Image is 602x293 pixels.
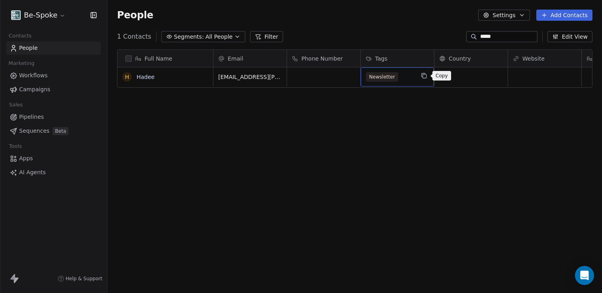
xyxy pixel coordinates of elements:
[19,44,38,52] span: People
[19,127,49,135] span: Sequences
[375,55,387,63] span: Tags
[6,99,26,111] span: Sales
[145,55,172,63] span: Full Name
[19,113,44,121] span: Pipelines
[117,9,153,21] span: People
[575,266,594,285] div: Open Intercom Messenger
[449,55,471,63] span: Country
[6,41,101,55] a: People
[19,154,33,163] span: Apps
[6,124,101,138] a: SequencesBeta
[125,73,129,81] div: H
[218,73,282,81] span: [EMAIL_ADDRESS][PERSON_NAME][DOMAIN_NAME]
[174,33,204,41] span: Segments:
[11,10,21,20] img: Facebook%20profile%20picture.png
[19,71,48,80] span: Workflows
[301,55,343,63] span: Phone Number
[5,30,35,42] span: Contacts
[6,166,101,179] a: AI Agents
[287,50,360,67] div: Phone Number
[117,50,213,67] div: Full Name
[137,74,154,80] a: Hadee
[6,83,101,96] a: Campaigns
[24,10,57,20] span: Be-Spoke
[5,57,38,69] span: Marketing
[478,10,530,21] button: Settings
[10,8,67,22] button: Be-Spoke
[66,275,102,282] span: Help & Support
[536,10,592,21] button: Add Contacts
[366,72,398,82] span: Newsletter
[361,50,434,67] div: Tags
[522,55,545,63] span: Website
[547,31,592,42] button: Edit View
[434,50,508,67] div: Country
[213,50,287,67] div: Email
[436,73,448,79] p: Copy
[53,127,68,135] span: Beta
[117,32,151,41] span: 1 Contacts
[508,50,581,67] div: Website
[6,152,101,165] a: Apps
[58,275,102,282] a: Help & Support
[6,69,101,82] a: Workflows
[19,85,50,94] span: Campaigns
[19,168,46,177] span: AI Agents
[6,140,25,152] span: Tools
[117,67,213,289] div: grid
[250,31,283,42] button: Filter
[228,55,243,63] span: Email
[205,33,233,41] span: All People
[6,110,101,124] a: Pipelines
